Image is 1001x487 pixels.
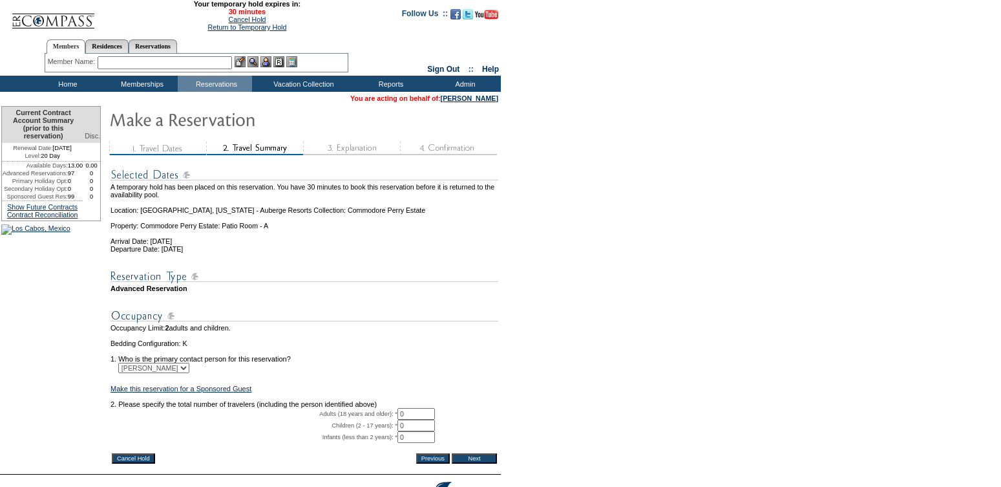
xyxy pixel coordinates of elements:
td: 2. Please specify the total number of travelers (including the person identified above) [111,400,498,408]
img: step1_state3.gif [109,142,206,155]
img: b_calculator.gif [286,56,297,67]
td: [DATE] [2,143,83,152]
td: Sponsored Guest Res: [2,193,68,200]
td: Children (2 - 17 years): * [111,420,397,431]
td: Admin [427,76,501,92]
td: 13.00 [68,162,83,169]
td: 0 [83,193,100,200]
img: View [248,56,258,67]
img: Compass Home [11,3,95,29]
td: Occupancy Limit: adults and children. [111,324,498,332]
span: Level: [25,152,41,160]
td: Advanced Reservation [111,285,498,292]
td: 0 [83,169,100,177]
td: Bedding Configuration: K [111,340,498,347]
span: Renewal Date: [13,144,52,152]
a: Residences [85,39,129,53]
img: Make Reservation [109,106,368,132]
a: Subscribe to our YouTube Channel [475,13,498,21]
a: Reservations [129,39,177,53]
td: 1. Who is the primary contact person for this reservation? [111,347,498,363]
td: Secondary Holiday Opt: [2,185,68,193]
img: Subscribe to our YouTube Channel [475,10,498,19]
td: 0 [68,185,83,193]
img: Impersonate [260,56,271,67]
img: Reservations [273,56,284,67]
img: Become our fan on Facebook [450,9,461,19]
a: Return to Temporary Hold [208,23,287,31]
img: subTtlSelectedDates.gif [111,167,498,183]
td: 0.00 [83,162,100,169]
img: Los Cabos, Mexico [1,224,70,235]
td: Primary Holiday Opt: [2,177,68,185]
td: Follow Us :: [402,8,448,23]
img: subTtlResType.gif [111,268,498,285]
td: Available Days: [2,162,68,169]
span: 30 minutes [101,8,392,16]
a: Sign Out [427,65,459,74]
td: Location: [GEOGRAPHIC_DATA], [US_STATE] - Auberge Resorts Collection: Commodore Perry Estate [111,199,498,214]
a: Follow us on Twitter [463,13,473,21]
span: :: [469,65,474,74]
td: Reservations [178,76,252,92]
img: b_edit.gif [235,56,246,67]
td: Reports [352,76,427,92]
input: Previous [416,453,450,464]
a: Become our fan on Facebook [450,13,461,21]
img: step4_state1.gif [400,142,497,155]
input: Cancel Hold [112,453,155,464]
div: Member Name: [48,56,98,67]
td: Arrival Date: [DATE] [111,230,498,245]
td: 0 [68,177,83,185]
input: Next [452,453,497,464]
img: step2_state2.gif [206,142,303,155]
a: Cancel Hold [228,16,266,23]
img: step3_state1.gif [303,142,400,155]
a: Make this reservation for a Sponsored Guest [111,385,251,393]
td: 97 [68,169,83,177]
td: Vacation Collection [252,76,352,92]
td: Infants (less than 2 years): * [111,431,397,443]
td: Home [29,76,103,92]
span: 2 [165,324,169,332]
a: Help [482,65,499,74]
td: Property: Commodore Perry Estate: Patio Room - A [111,214,498,230]
a: Contract Reconciliation [7,211,78,219]
td: Current Contract Account Summary (prior to this reservation) [2,107,83,143]
span: You are acting on behalf of: [350,94,498,102]
td: Advanced Reservations: [2,169,68,177]
td: Memberships [103,76,178,92]
td: A temporary hold has been placed on this reservation. You have 30 minutes to book this reservatio... [111,183,498,199]
td: 99 [68,193,83,200]
td: Adults (18 years and older): * [111,408,397,420]
a: Show Future Contracts [7,203,78,211]
a: Members [47,39,86,54]
td: Departure Date: [DATE] [111,245,498,253]
a: [PERSON_NAME] [441,94,498,102]
img: subTtlOccupancy.gif [111,308,498,324]
td: 0 [83,185,100,193]
td: 0 [83,177,100,185]
td: 20 Day [2,152,83,162]
img: Follow us on Twitter [463,9,473,19]
span: Disc. [85,132,100,140]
